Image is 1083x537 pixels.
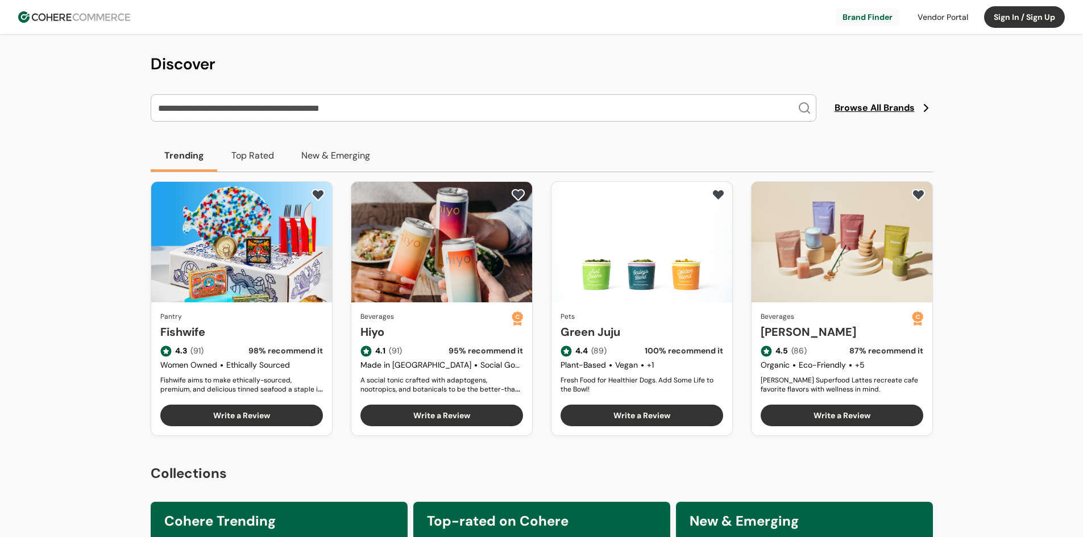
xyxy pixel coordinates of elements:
button: New & Emerging [288,140,384,172]
button: Write a Review [561,405,723,426]
button: Write a Review [360,405,523,426]
a: Hiyo [360,323,512,340]
span: Discover [151,53,215,74]
button: Sign In / Sign Up [984,6,1065,28]
a: [PERSON_NAME] [761,323,912,340]
button: add to favorite [509,186,528,203]
h3: Cohere Trending [164,511,394,531]
button: Write a Review [160,405,323,426]
a: Browse All Brands [835,101,933,115]
button: Top Rated [218,140,288,172]
span: Browse All Brands [835,101,915,115]
a: Fishwife [160,323,323,340]
button: add to favorite [709,186,728,203]
h3: Top-rated on Cohere [427,511,657,531]
button: add to favorite [309,186,327,203]
button: Trending [151,140,218,172]
h3: New & Emerging [690,511,919,531]
button: add to favorite [909,186,928,203]
img: Cohere Logo [18,11,130,23]
a: Green Juju [561,323,723,340]
h2: Collections [151,463,933,484]
button: Write a Review [761,405,923,426]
